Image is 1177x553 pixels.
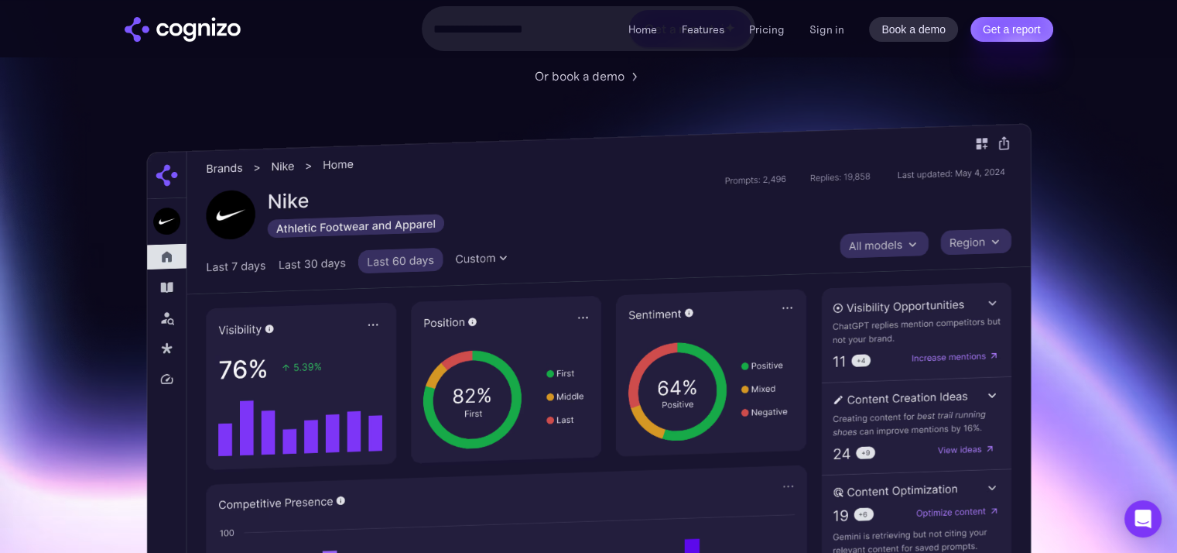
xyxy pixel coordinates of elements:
div: Open Intercom Messenger [1124,500,1162,538]
a: Pricing [749,22,785,36]
a: Home [628,22,657,36]
div: Or book a demo [535,67,624,85]
a: Sign in [809,20,844,39]
a: Features [682,22,724,36]
a: Or book a demo [535,67,643,85]
img: cognizo logo [125,17,241,42]
a: Book a demo [869,17,958,42]
a: Get a report [970,17,1053,42]
a: home [125,17,241,42]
